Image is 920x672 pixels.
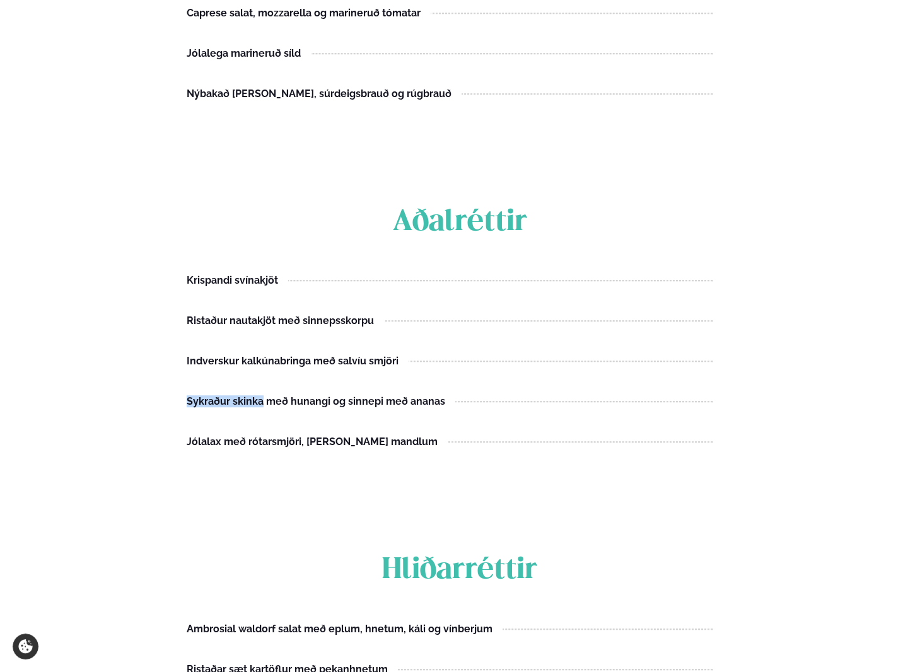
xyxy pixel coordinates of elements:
[187,89,451,99] div: Nýbakað [PERSON_NAME], súrdeigsbrauð og rúgbrauð
[187,49,301,59] div: Jólalega marineruð síld
[187,437,438,447] div: Jólalax með rótarsmjöri, [PERSON_NAME] mandlum
[393,209,527,236] span: Aðalréttir
[187,316,374,326] div: Ristaður nautakjöt með sinnepsskorpu
[187,356,399,366] div: Indverskur kalkúnabringa með salvíu smjöri
[187,275,278,286] div: Krispandi svínakjöt
[187,8,421,18] div: Caprese salat, mozzarella og marineruð tómatar
[13,634,38,659] a: Cookie settings
[187,397,445,407] div: Sykraður skinka með hunangi og sinnepi með ananas
[187,624,492,634] div: Ambrosial waldorf salat með eplum, hnetum, káli og vínberjum
[382,557,537,584] span: Hliðarréttir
